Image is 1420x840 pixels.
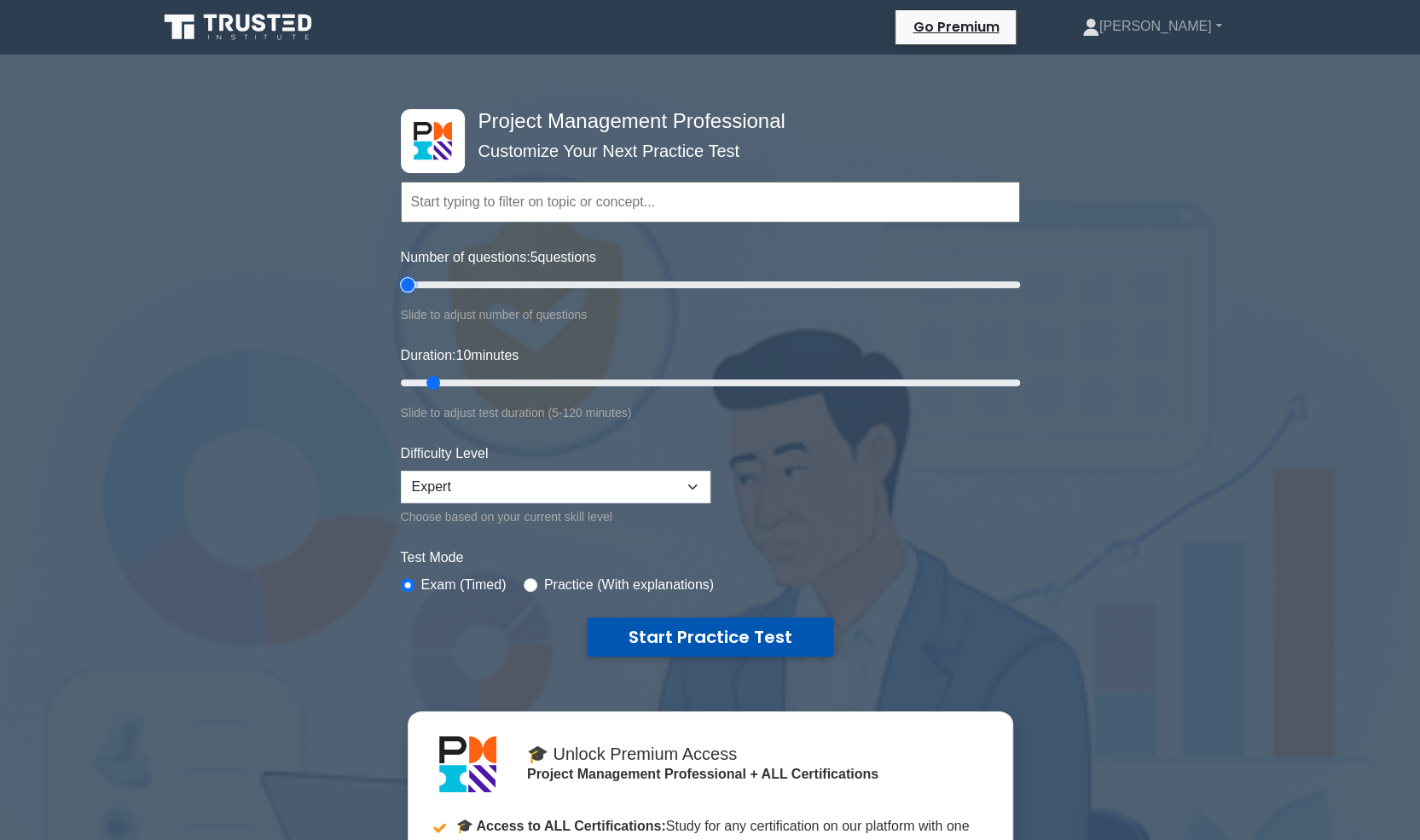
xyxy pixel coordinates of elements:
[472,109,936,134] h4: Project Management Professional
[544,575,714,595] label: Practice (With explanations)
[401,547,1020,568] label: Test Mode
[401,345,519,366] label: Duration: minutes
[401,443,489,464] label: Difficulty Level
[455,348,471,362] span: 10
[421,575,507,595] label: Exam (Timed)
[530,250,538,264] span: 5
[401,403,1020,423] div: Slide to adjust test duration (5-120 minutes)
[902,14,1009,40] a: Go Premium
[401,247,596,268] label: Number of questions: questions
[401,507,710,527] div: Choose based on your current skill level
[401,304,1020,325] div: Slide to adjust number of questions
[401,182,1020,223] input: Start typing to filter on topic or concept...
[588,617,833,657] button: Start Practice Test
[1041,9,1263,43] a: [PERSON_NAME]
